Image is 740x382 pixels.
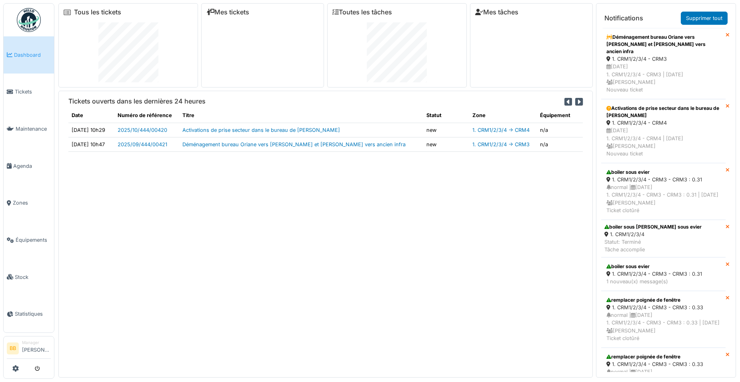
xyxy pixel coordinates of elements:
a: Dashboard [4,36,54,74]
div: Déménagement bureau Oriane vers [PERSON_NAME] et [PERSON_NAME] vers ancien infra [606,34,720,55]
div: normal | [DATE] 1. CRM1/2/3/4 - CRM3 - CRM3 : 0.33 | [DATE] [PERSON_NAME] Ticket clotûré [606,311,720,342]
span: Maintenance [16,125,51,133]
th: Date [68,108,114,123]
div: 1. CRM1/2/3/4 - CRM3 - CRM3 : 0.33 [606,304,720,311]
a: boiler sous evier 1. CRM1/2/3/4 - CRM3 - CRM3 : 0.31 1 nouveau(x) message(s) [601,257,726,291]
span: Équipements [16,236,51,244]
a: Activations de prise secteur dans le bureau de [PERSON_NAME] [182,127,340,133]
td: n/a [537,123,583,137]
div: 1. CRM1/2/3/4 [604,231,702,238]
a: remplacer poignée de fenêtre 1. CRM1/2/3/4 - CRM3 - CRM3 : 0.33 normal |[DATE]1. CRM1/2/3/4 - CRM... [601,291,726,348]
a: Zones [4,185,54,222]
th: Équipement [537,108,583,123]
div: boiler sous evier [606,169,720,176]
td: [DATE] 10h29 [68,123,114,137]
a: boiler sous [PERSON_NAME] sous evier 1. CRM1/2/3/4 Statut: TerminéTâche accomplie [601,220,726,257]
div: boiler sous [PERSON_NAME] sous evier [604,223,702,231]
span: Agenda [13,162,51,170]
a: Maintenance [4,110,54,147]
th: Numéro de référence [114,108,179,123]
th: Statut [423,108,469,123]
div: 1. CRM1/2/3/4 - CRM4 [606,119,720,127]
span: Dashboard [14,51,51,59]
li: BB [7,342,19,354]
a: Déménagement bureau Oriane vers [PERSON_NAME] et [PERSON_NAME] vers ancien infra 1. CRM1/2/3/4 - ... [601,28,726,99]
a: BB Manager[PERSON_NAME] [7,340,51,359]
div: 1. CRM1/2/3/4 - CRM3 [606,55,720,63]
div: Statut: Terminé Tâche accomplie [604,238,702,253]
span: Tickets [15,88,51,95]
img: Badge_color-CXgf-gQk.svg [17,8,41,32]
td: n/a [537,137,583,151]
a: Supprimer tout [681,12,728,25]
div: Manager [22,340,51,346]
div: [DATE] 1. CRM1/2/3/4 - CRM3 | [DATE] [PERSON_NAME] Nouveau ticket [606,63,720,94]
a: Mes tickets [206,8,249,16]
a: 2025/09/444/00421 [118,141,167,147]
a: Stock [4,259,54,296]
h6: Tickets ouverts dans les dernières 24 heures [68,97,206,105]
th: Titre [179,108,424,123]
a: 1. CRM1/2/3/4 -> CRM3 [472,141,530,147]
a: Activations de prise secteur dans le bureau de [PERSON_NAME] 1. CRM1/2/3/4 - CRM4 [DATE]1. CRM1/2... [601,99,726,163]
div: remplacer poignée de fenêtre [606,296,720,304]
div: boiler sous evier [606,263,720,270]
a: Déménagement bureau Oriane vers [PERSON_NAME] et [PERSON_NAME] vers ancien infra [182,141,406,147]
div: Activations de prise secteur dans le bureau de [PERSON_NAME] [606,105,720,119]
div: remplacer poignée de fenêtre [606,353,720,360]
div: 1. CRM1/2/3/4 - CRM3 - CRM3 : 0.31 [606,270,720,278]
td: new [423,137,469,151]
a: boiler sous evier 1. CRM1/2/3/4 - CRM3 - CRM3 : 0.31 normal |[DATE]1. CRM1/2/3/4 - CRM3 - CRM3 : ... [601,163,726,220]
a: Agenda [4,147,54,185]
li: [PERSON_NAME] [22,340,51,357]
a: Mes tâches [475,8,518,16]
a: 1. CRM1/2/3/4 -> CRM4 [472,127,530,133]
a: 2025/10/444/00420 [118,127,167,133]
div: normal | [DATE] 1. CRM1/2/3/4 - CRM3 - CRM3 : 0.31 | [DATE] [PERSON_NAME] Ticket clotûré [606,183,720,214]
div: [DATE] 1. CRM1/2/3/4 - CRM4 | [DATE] [PERSON_NAME] Nouveau ticket [606,127,720,157]
td: [DATE] 10h47 [68,137,114,151]
div: 1. CRM1/2/3/4 - CRM3 - CRM3 : 0.31 [606,176,720,183]
a: Équipements [4,221,54,259]
span: Statistiques [15,310,51,318]
a: Tickets [4,74,54,111]
td: new [423,123,469,137]
h6: Notifications [604,14,643,22]
a: Statistiques [4,296,54,333]
th: Zone [469,108,537,123]
div: 1 nouveau(x) message(s) [606,278,720,285]
span: Zones [13,199,51,207]
span: Stock [15,273,51,281]
div: 1. CRM1/2/3/4 - CRM3 - CRM3 : 0.33 [606,360,720,368]
a: Toutes les tâches [332,8,392,16]
a: Tous les tickets [74,8,121,16]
